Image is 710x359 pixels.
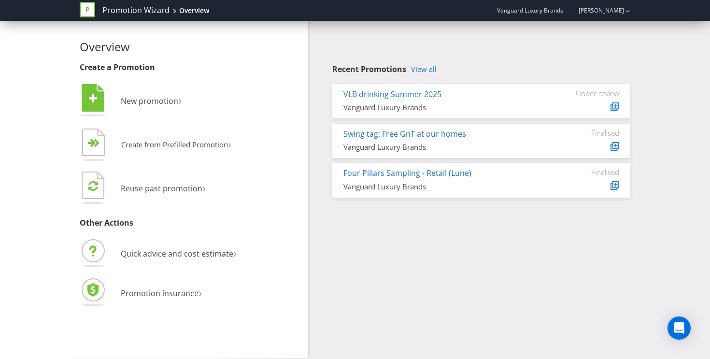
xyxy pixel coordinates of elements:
div: Overview [179,6,209,15]
span: New promotion [121,96,178,106]
div: Vanguard Luxury Brands [343,182,547,192]
tspan:  [88,180,98,191]
a: Four Pillars Sampling - Retail (Lune) [343,168,471,178]
div: Finalised [561,129,619,137]
a: Promotion Wizard [102,5,170,16]
h3: Create a Promotion [80,63,301,72]
span: Quick advice and cost estimate [121,248,233,259]
a: Promotion insurance› [80,288,202,299]
div: Open Intercom Messenger [667,316,691,340]
h3: Other Actions [80,219,301,228]
div: Vanguard Luxury Brands [343,142,547,152]
a: Swing tag: Free GnT at our homes [343,129,466,139]
tspan:  [94,139,100,148]
div: Vanguard Luxury Brands [343,102,547,113]
span: Reuse past promotion [121,183,202,194]
div: Finalised [561,168,619,176]
tspan:  [89,93,98,104]
span: › [202,179,206,195]
a: View all [411,65,437,73]
span: › [178,92,182,108]
span: Recent Promotions [332,64,406,74]
button: Create from Prefilled Promotion› [80,126,232,165]
div: Under review [561,89,619,98]
span: › [199,284,202,300]
span: Promotion insurance [121,288,199,299]
a: VLB drinking Summer 2025 [343,89,441,100]
span: Create from Prefilled Promotion [121,140,228,149]
span: Vanguard Luxury Brands [497,6,563,14]
span: › [233,244,237,260]
h2: Overview [80,41,301,53]
a: [PERSON_NAME] [569,6,624,14]
a: Quick advice and cost estimate› [80,248,237,259]
span: › [228,136,231,151]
